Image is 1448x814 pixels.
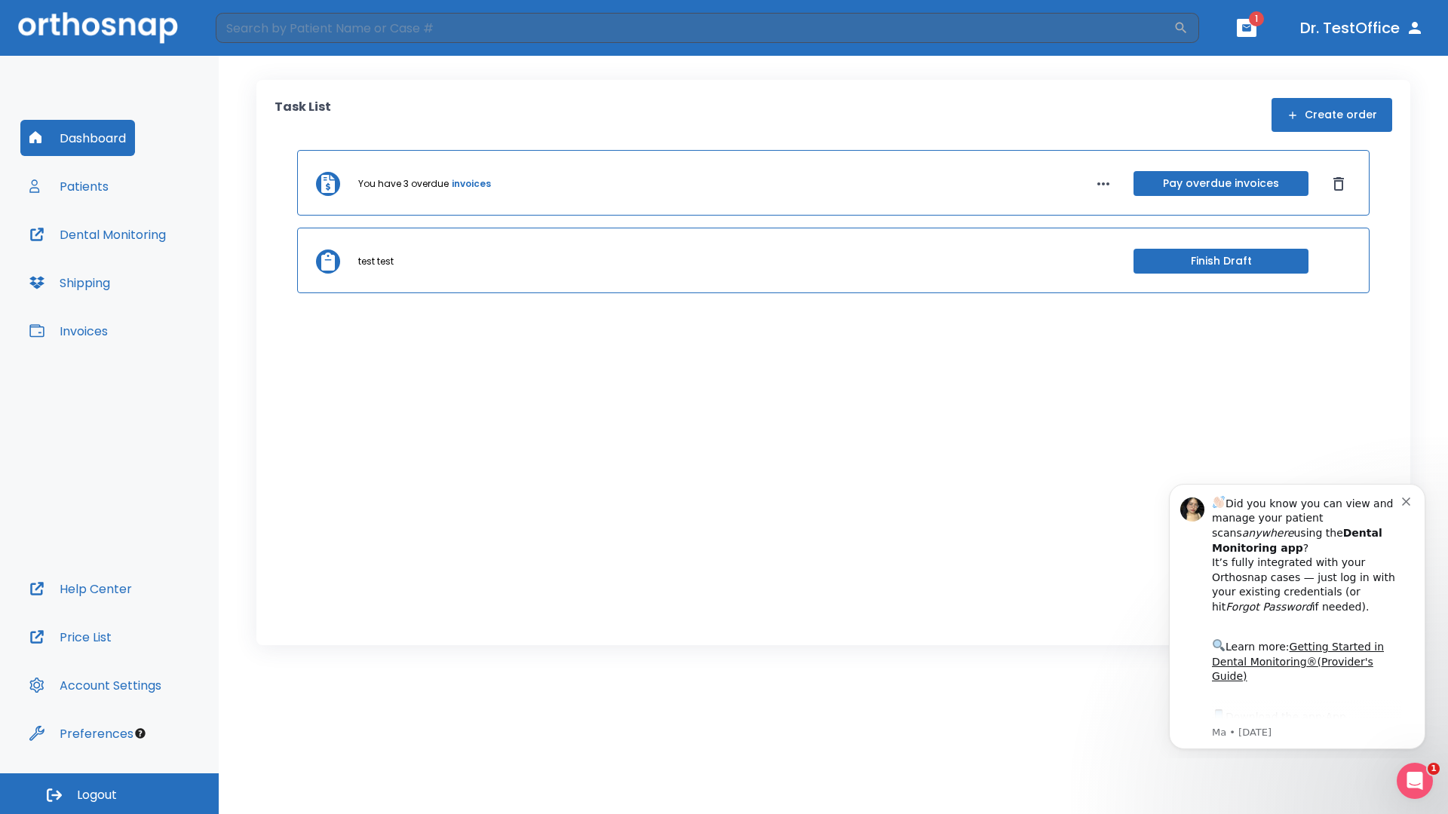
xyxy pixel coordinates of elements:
[133,727,147,740] div: Tooltip anchor
[18,12,178,43] img: Orthosnap
[66,237,256,314] div: Download the app: | ​ Let us know if you need help getting started!
[20,619,121,655] button: Price List
[1249,11,1264,26] span: 1
[1134,249,1308,274] button: Finish Draft
[452,177,491,191] a: invoices
[20,120,135,156] button: Dashboard
[20,265,119,301] button: Shipping
[1397,763,1433,799] iframe: Intercom live chat
[275,98,331,132] p: Task List
[358,177,449,191] p: You have 3 overdue
[1327,172,1351,196] button: Dismiss
[20,571,141,607] button: Help Center
[20,168,118,204] button: Patients
[358,255,394,268] p: test test
[20,216,175,252] button: Dental Monitoring
[1134,171,1308,196] button: Pay overdue invoices
[77,787,117,803] span: Logout
[20,667,170,703] button: Account Settings
[1146,470,1448,758] iframe: Intercom notifications message
[66,256,256,269] p: Message from Ma, sent 4w ago
[256,23,268,35] button: Dismiss notification
[1428,763,1440,775] span: 1
[1272,98,1392,132] button: Create order
[216,13,1173,43] input: Search by Patient Name or Case #
[66,240,200,268] a: App Store
[20,313,117,349] button: Invoices
[20,715,143,751] button: Preferences
[1294,14,1430,41] button: Dr. TestOffice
